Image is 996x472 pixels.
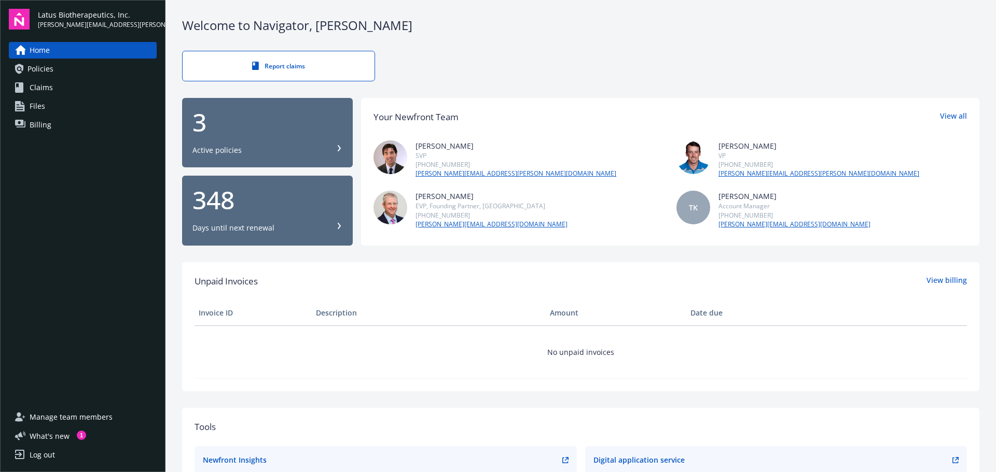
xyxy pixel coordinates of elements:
div: [PHONE_NUMBER] [718,211,870,220]
a: [PERSON_NAME][EMAIL_ADDRESS][PERSON_NAME][DOMAIN_NAME] [718,169,919,178]
span: What ' s new [30,431,70,441]
img: photo [374,191,407,224]
span: Policies [27,61,53,77]
div: [PERSON_NAME] [718,191,870,202]
div: EVP, Founding Partner, [GEOGRAPHIC_DATA] [416,202,568,210]
div: Newfront Insights [203,454,267,465]
span: Home [30,42,50,59]
th: Amount [546,301,686,325]
a: Report claims [182,51,375,81]
div: Your Newfront Team [374,110,459,124]
div: Welcome to Navigator , [PERSON_NAME] [182,17,979,34]
span: Files [30,98,45,115]
button: Latus Biotherapeutics, Inc.[PERSON_NAME][EMAIL_ADDRESS][PERSON_NAME][DOMAIN_NAME] [38,9,157,30]
div: SVP [416,151,616,160]
a: Policies [9,61,157,77]
span: Manage team members [30,409,113,425]
div: [PHONE_NUMBER] [416,160,616,169]
a: Claims [9,79,157,96]
img: photo [374,140,407,174]
div: [PERSON_NAME] [416,191,568,202]
span: Billing [30,117,51,133]
div: Report claims [203,62,354,70]
td: No unpaid invoices [195,325,967,378]
span: TK [689,202,698,213]
th: Invoice ID [195,301,312,325]
span: Latus Biotherapeutics, Inc. [38,9,157,20]
div: [PERSON_NAME] [718,140,919,151]
th: Date due [686,301,804,325]
img: navigator-logo.svg [9,9,30,30]
th: Description [312,301,546,325]
button: 348Days until next renewal [182,176,353,246]
a: Manage team members [9,409,157,425]
div: Active policies [192,145,242,155]
div: Account Manager [718,202,870,210]
div: [PERSON_NAME] [416,140,616,151]
div: Days until next renewal [192,223,274,233]
span: Unpaid Invoices [195,275,258,288]
button: 3Active policies [182,98,353,168]
a: Billing [9,117,157,133]
div: [PHONE_NUMBER] [416,211,568,220]
span: [PERSON_NAME][EMAIL_ADDRESS][PERSON_NAME][DOMAIN_NAME] [38,20,157,30]
div: 3 [192,110,342,135]
div: Log out [30,447,55,463]
a: View billing [926,275,967,288]
a: [PERSON_NAME][EMAIL_ADDRESS][DOMAIN_NAME] [718,220,870,229]
div: VP [718,151,919,160]
a: [PERSON_NAME][EMAIL_ADDRESS][DOMAIN_NAME] [416,220,568,229]
a: View all [940,110,967,124]
a: Home [9,42,157,59]
img: photo [676,140,710,174]
span: Claims [30,79,53,96]
div: 348 [192,188,342,212]
div: [PHONE_NUMBER] [718,160,919,169]
a: [PERSON_NAME][EMAIL_ADDRESS][PERSON_NAME][DOMAIN_NAME] [416,169,616,178]
button: What's new1 [9,431,86,441]
div: 1 [77,431,86,440]
div: Tools [195,420,967,434]
div: Digital application service [593,454,685,465]
a: Files [9,98,157,115]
